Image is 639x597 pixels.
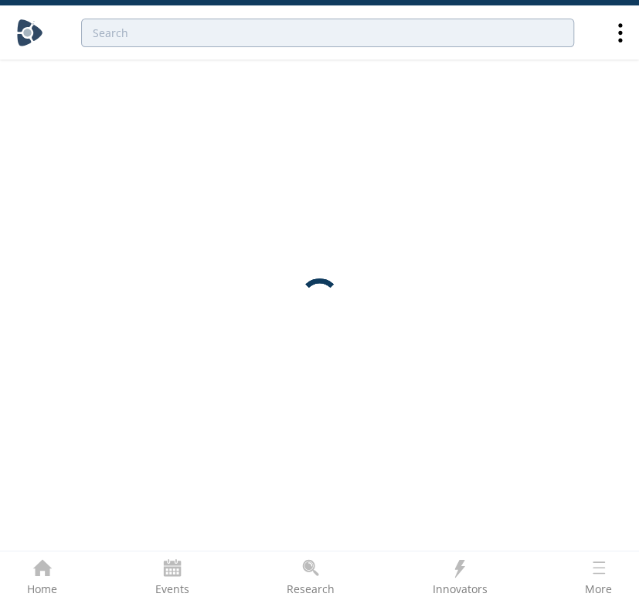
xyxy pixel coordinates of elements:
[81,19,574,47] input: Advanced Search
[16,19,43,46] img: Home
